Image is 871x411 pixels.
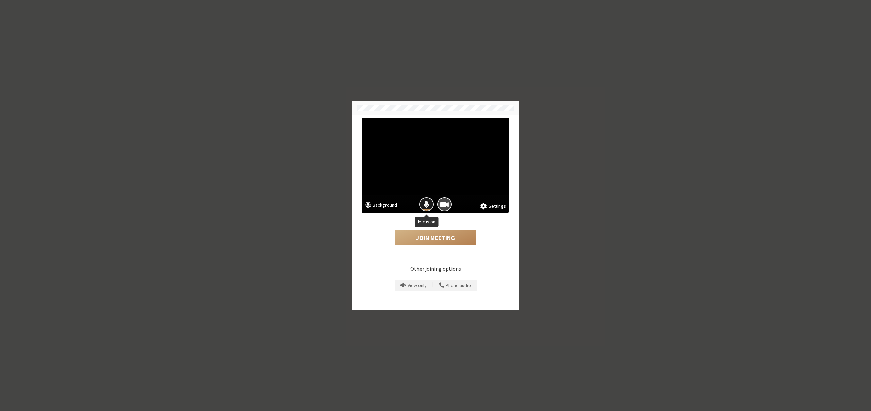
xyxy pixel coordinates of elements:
span: Phone audio [446,283,471,288]
p: Other joining options [362,264,509,273]
span: View only [408,283,427,288]
span: | [432,281,433,290]
button: Background [365,202,397,210]
button: Camera is on [437,197,452,212]
button: Prevent echo when there is already an active mic and speaker in the room. [398,280,429,291]
button: Mic is on [419,197,434,212]
button: Use your phone for mic and speaker while you view the meeting on this device. [437,280,473,291]
button: Join Meeting [395,230,476,245]
button: Settings [480,203,506,210]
